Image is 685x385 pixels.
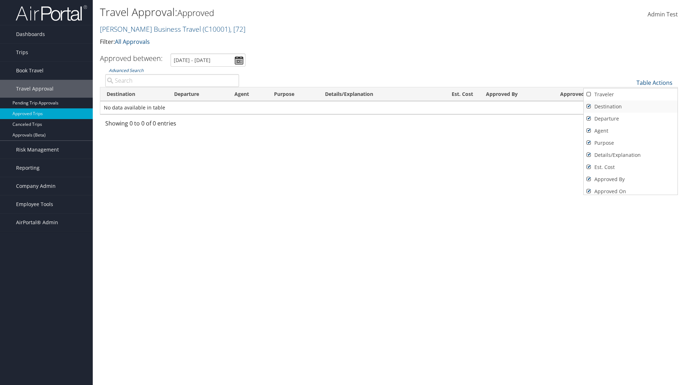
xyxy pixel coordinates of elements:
[584,149,678,161] a: Details/Explanation
[16,62,44,79] span: Book Travel
[16,80,54,98] span: Travel Approval
[584,125,678,137] a: Agent
[16,43,28,61] span: Trips
[16,195,53,213] span: Employee Tools
[16,159,40,177] span: Reporting
[16,5,87,21] img: airportal-logo.png
[584,88,678,101] a: Traveler
[16,141,59,159] span: Risk Management
[584,185,678,197] a: Approved On
[16,177,56,195] span: Company Admin
[16,25,45,43] span: Dashboards
[584,173,678,185] a: Approved By
[584,161,678,173] a: Est. Cost
[584,101,678,113] a: Destination
[584,113,678,125] a: Departure
[16,214,58,231] span: AirPortal® Admin
[584,137,678,149] a: Purpose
